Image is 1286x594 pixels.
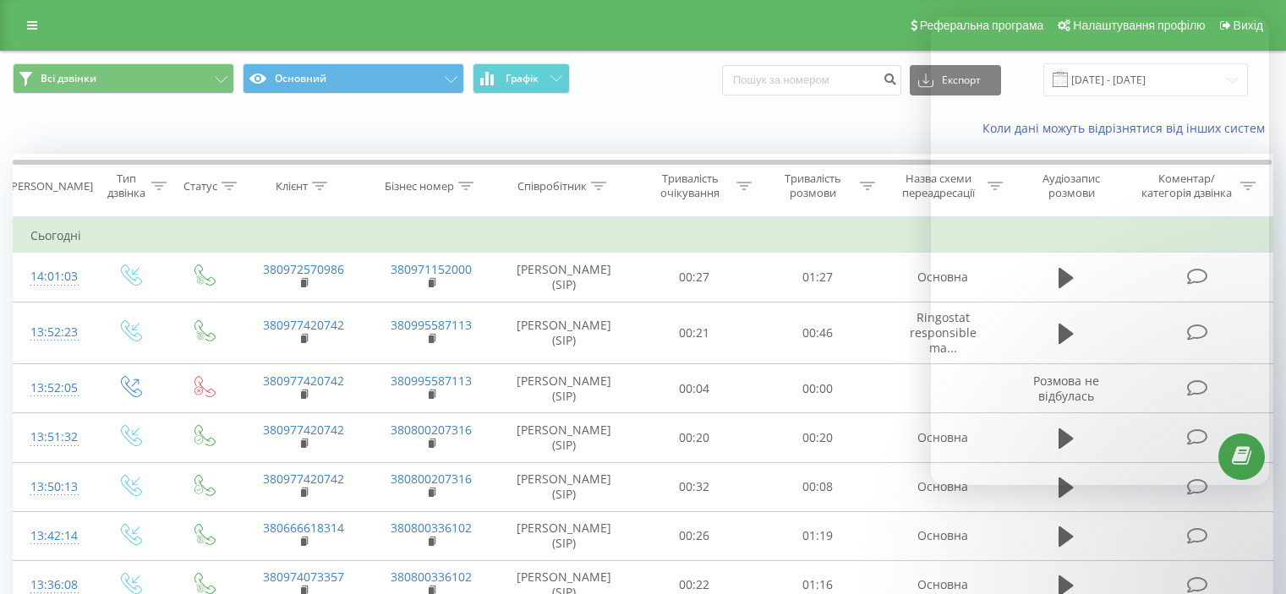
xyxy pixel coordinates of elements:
td: 00:26 [633,511,756,560]
div: Тип дзвінка [107,172,146,200]
div: 13:51:32 [30,421,75,454]
a: 380977420742 [263,373,344,389]
td: Сьогодні [14,219,1273,253]
button: Графік [473,63,570,94]
td: 00:27 [633,253,756,302]
a: 380977420742 [263,471,344,487]
span: Графік [506,73,539,84]
div: 13:52:05 [30,372,75,405]
div: Клієнт [276,179,308,193]
td: Основна [878,253,1006,302]
td: 01:27 [756,253,878,302]
a: 380800336102 [391,569,472,585]
td: [PERSON_NAME] (SIP) [495,364,633,413]
div: Тривалість розмови [771,172,856,200]
td: 00:32 [633,462,756,511]
iframe: Intercom live chat [931,17,1269,485]
iframe: Intercom live chat [1229,499,1269,539]
td: 00:00 [756,364,878,413]
td: [PERSON_NAME] (SIP) [495,462,633,511]
a: 380972570986 [263,261,344,277]
td: 00:04 [633,364,756,413]
a: 380995587113 [391,317,472,333]
div: 13:52:23 [30,316,75,349]
span: Ringostat responsible ma... [910,309,977,356]
div: 13:50:13 [30,471,75,504]
div: 14:01:03 [30,260,75,293]
div: Тривалість очікування [648,172,733,200]
a: 380971152000 [391,261,472,277]
td: 00:08 [756,462,878,511]
td: [PERSON_NAME] (SIP) [495,302,633,364]
td: Основна [878,462,1006,511]
div: Назва схеми переадресації [895,172,983,200]
input: Пошук за номером [722,65,901,95]
a: 380974073357 [263,569,344,585]
td: [PERSON_NAME] (SIP) [495,413,633,462]
div: Бізнес номер [385,179,454,193]
div: [PERSON_NAME] [8,179,93,193]
button: Основний [243,63,464,94]
a: 380800336102 [391,520,472,536]
a: 380666618314 [263,520,344,536]
td: Основна [878,413,1006,462]
td: 00:46 [756,302,878,364]
span: Реферальна програма [920,19,1044,32]
div: Співробітник [517,179,587,193]
a: 380800207316 [391,422,472,438]
span: Всі дзвінки [41,72,96,85]
td: 00:20 [756,413,878,462]
div: 13:42:14 [30,520,75,553]
td: 00:20 [633,413,756,462]
a: 380977420742 [263,317,344,333]
td: 01:19 [756,511,878,560]
button: Експорт [910,65,1001,95]
td: [PERSON_NAME] (SIP) [495,253,633,302]
a: 380995587113 [391,373,472,389]
a: 380977420742 [263,422,344,438]
td: 00:21 [633,302,756,364]
div: Статус [183,179,217,193]
a: 380800207316 [391,471,472,487]
td: [PERSON_NAME] (SIP) [495,511,633,560]
td: Основна [878,511,1006,560]
button: Всі дзвінки [13,63,234,94]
